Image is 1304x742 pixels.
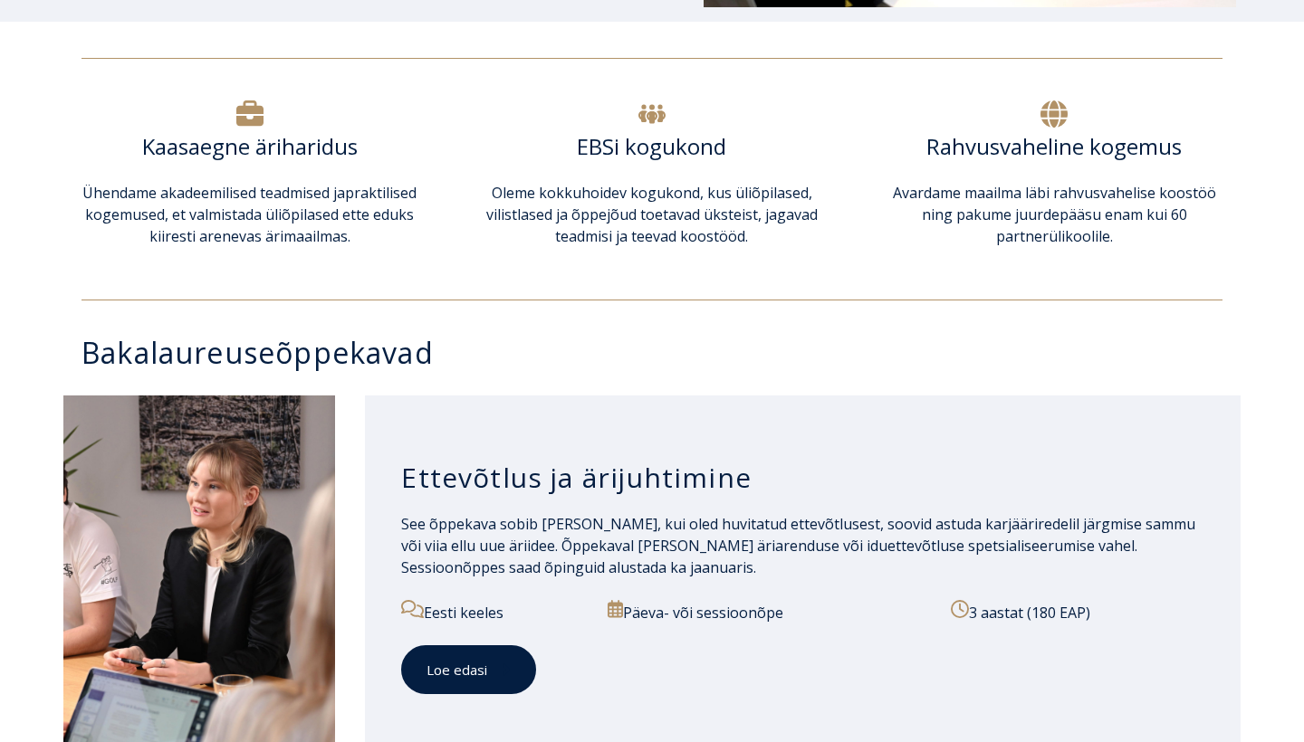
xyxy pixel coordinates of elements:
h6: Kaasaegne äriharidus [81,133,417,160]
h3: Ettevõtlus ja ärijuhtimine [401,461,1204,495]
span: See õppekava sobib [PERSON_NAME], kui oled huvitatud ettevõtlusest, soovid astuda karjääriredelil... [401,514,1195,577]
p: Avardame maailma läbi rahvusvahelise koostöö ning pakume juurdepääsu enam kui 60 partnerülikoolile. [887,182,1222,247]
p: Päeva- või sessioonõpe [608,600,930,623]
span: Ühendame akadeemilised teadmised ja [82,183,345,203]
h3: Bakalaureuseõppekavad [81,337,1241,368]
span: praktilised kogemused, et valmistada üliõpilased ette eduks kiiresti arenevas ärimaailmas. [85,183,417,246]
h6: EBSi kogukond [484,133,820,160]
h6: Rahvusvaheline kogemus [887,133,1222,160]
p: 3 aastat (180 EAP) [951,600,1204,623]
span: Oleme kokkuhoidev kogukond, kus üliõpilased, vilistlased ja õppejõud toetavad üksteist, jagavad t... [486,183,818,246]
p: Eesti keeles [401,600,587,623]
a: Loe edasi [401,645,536,695]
